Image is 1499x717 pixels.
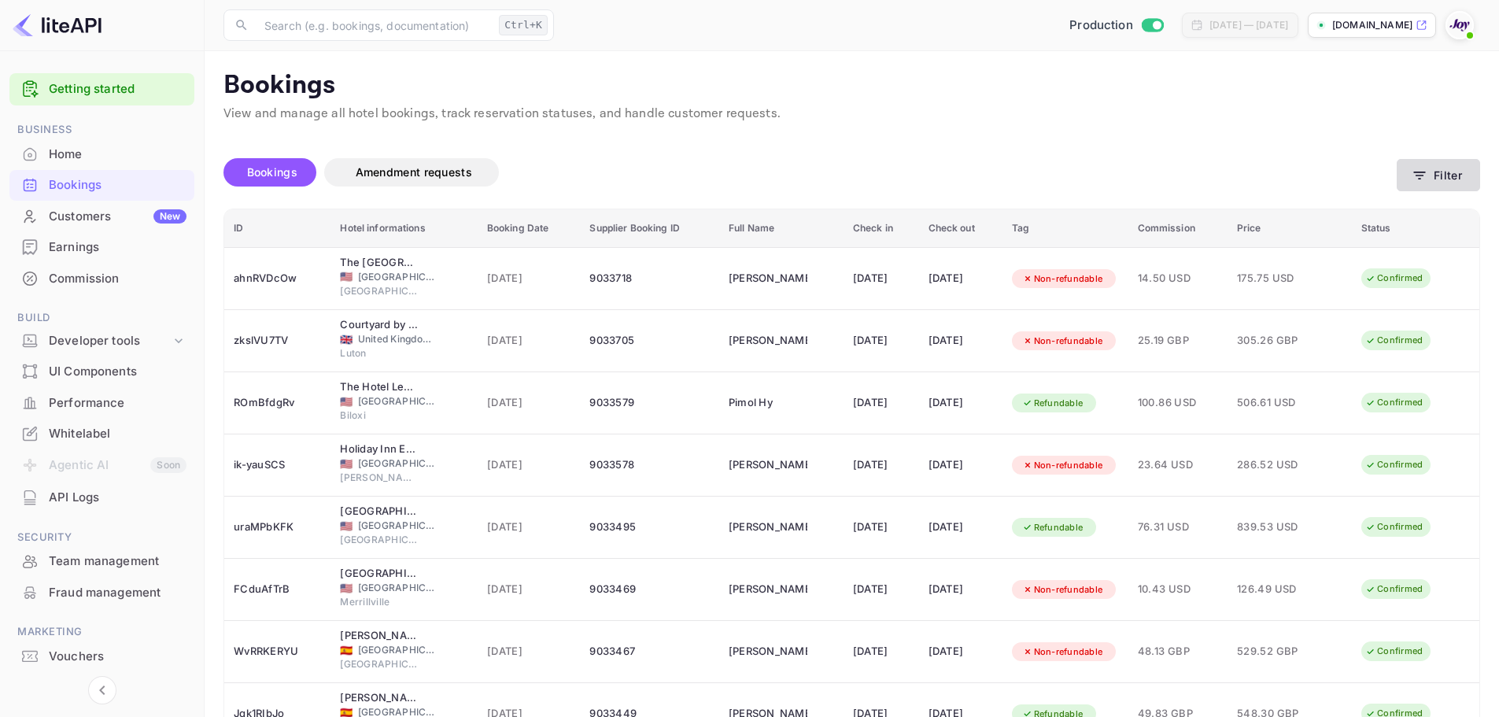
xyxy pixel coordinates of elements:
p: [DOMAIN_NAME] [1332,18,1412,32]
span: Amendment requests [356,165,472,179]
p: Bookings [223,70,1480,102]
span: [DATE] [487,519,571,536]
div: Developer tools [49,332,171,350]
span: [GEOGRAPHIC_DATA] [340,284,419,298]
th: ID [224,209,330,248]
div: 9033469 [589,577,709,602]
div: ahnRVDcOw [234,266,321,291]
div: Confirmed [1355,517,1433,537]
div: Developer tools [9,327,194,355]
th: Commission [1128,209,1228,248]
div: Confirmed [1355,579,1433,599]
span: [DATE] [487,332,571,349]
div: Team management [9,546,194,577]
div: [DATE] [929,639,993,664]
div: Non-refundable [1012,642,1113,662]
a: Bookings [9,170,194,199]
a: Vouchers [9,641,194,671]
div: Commission [9,264,194,294]
a: UI Components [9,357,194,386]
div: Confirmed [1355,268,1433,288]
span: [DATE] [487,643,571,660]
div: 9033495 [589,515,709,540]
div: Holiday Inn Express Tampa-Brandon, an IHG Hotel [340,442,419,457]
a: Performance [9,388,194,417]
div: [DATE] [929,453,993,478]
div: Confirmed [1355,393,1433,412]
div: Whitelabel [9,419,194,449]
div: The Hotel Legends [340,379,419,395]
div: Fraud management [9,578,194,608]
div: Non-refundable [1012,456,1113,475]
span: United Kingdom of Great Britain and Northern Ireland [340,334,353,345]
span: 10.43 USD [1138,581,1218,598]
div: Non-refundable [1012,269,1113,289]
div: 9033467 [589,639,709,664]
span: Build [9,309,194,327]
span: United States of America [340,397,353,407]
th: Check in [844,209,919,248]
div: 9033578 [589,453,709,478]
span: United Kingdom of [GEOGRAPHIC_DATA] and [GEOGRAPHIC_DATA] [358,332,437,346]
div: Emily Arons [729,266,807,291]
span: [GEOGRAPHIC_DATA] [340,533,419,547]
div: FCduAfTrB [234,577,321,602]
span: 286.52 USD [1237,456,1316,474]
span: United States of America [340,459,353,469]
div: Courtyard by Marriott Luton Airport [340,317,419,333]
div: Earnings [49,238,186,257]
div: Non-refundable [1012,580,1113,600]
div: New [153,209,186,224]
button: Filter [1397,159,1480,191]
a: CustomersNew [9,201,194,231]
a: Commission [9,264,194,293]
div: [DATE] — [DATE] [1209,18,1288,32]
div: [DATE] [929,266,993,291]
span: Business [9,121,194,139]
span: Bookings [247,165,297,179]
div: [DATE] [853,577,910,602]
span: United States of America [340,583,353,593]
div: Earnings [9,232,194,263]
p: View and manage all hotel bookings, track reservation statuses, and handle customer requests. [223,105,1480,124]
span: 23.64 USD [1138,456,1218,474]
div: UI Components [49,363,186,381]
a: Whitelabel [9,419,194,448]
span: Spain [340,645,353,656]
th: Tag [1002,209,1128,248]
span: Marketing [9,623,194,641]
button: Collapse navigation [88,676,116,704]
div: [DATE] [853,328,910,353]
div: Grace Arnold [729,639,807,664]
div: zkslVU7TV [234,328,321,353]
div: [DATE] [853,639,910,664]
th: Hotel informations [330,209,477,248]
span: 76.31 USD [1138,519,1218,536]
div: Confirmed [1355,641,1433,661]
div: Performance [49,394,186,412]
div: Home [9,139,194,170]
span: Security [9,529,194,546]
span: Production [1069,17,1133,35]
div: [DATE] [853,515,910,540]
div: [DATE] [853,453,910,478]
span: [DATE] [487,394,571,412]
div: Melia Sevilla [340,628,419,644]
div: Switch to Sandbox mode [1063,17,1169,35]
div: CustomersNew [9,201,194,232]
div: Refundable [1012,518,1094,538]
span: Biloxi [340,408,419,423]
span: Merrillville [340,595,419,609]
span: [DATE] [487,270,571,287]
a: Home [9,139,194,168]
span: 506.61 USD [1237,394,1316,412]
div: [DATE] [853,390,910,416]
div: 9033705 [589,328,709,353]
div: 9033718 [589,266,709,291]
span: [DATE] [487,581,571,598]
a: Earnings [9,232,194,261]
span: [GEOGRAPHIC_DATA] [358,394,437,408]
span: United States of America [340,521,353,531]
a: API Logs [9,482,194,512]
div: ik-yauSCS [234,453,321,478]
